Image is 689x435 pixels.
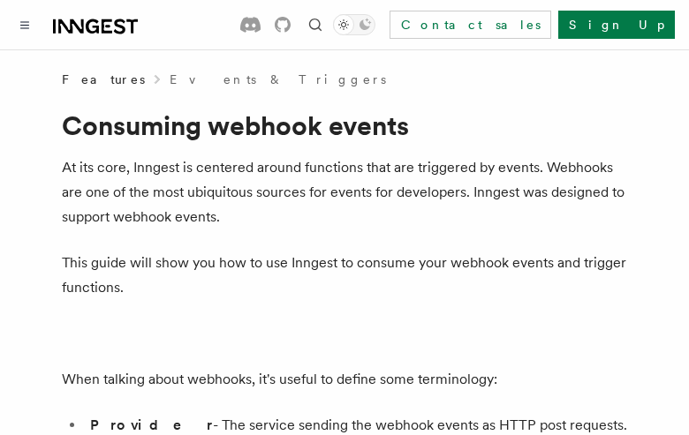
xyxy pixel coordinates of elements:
span: Features [62,71,145,88]
p: This guide will show you how to use Inngest to consume your webhook events and trigger functions. [62,251,627,300]
strong: Provider [90,416,213,433]
p: At its core, Inngest is centered around functions that are triggered by events. Webhooks are one ... [62,155,627,229]
button: Toggle navigation [14,14,35,35]
p: When talking about webhooks, it's useful to define some terminology: [62,367,627,392]
a: Contact sales [390,11,551,39]
h1: Consuming webhook events [62,109,627,141]
button: Toggle dark mode [333,14,375,35]
a: Sign Up [558,11,675,39]
a: Events & Triggers [170,71,386,88]
button: Find something... [305,14,326,35]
